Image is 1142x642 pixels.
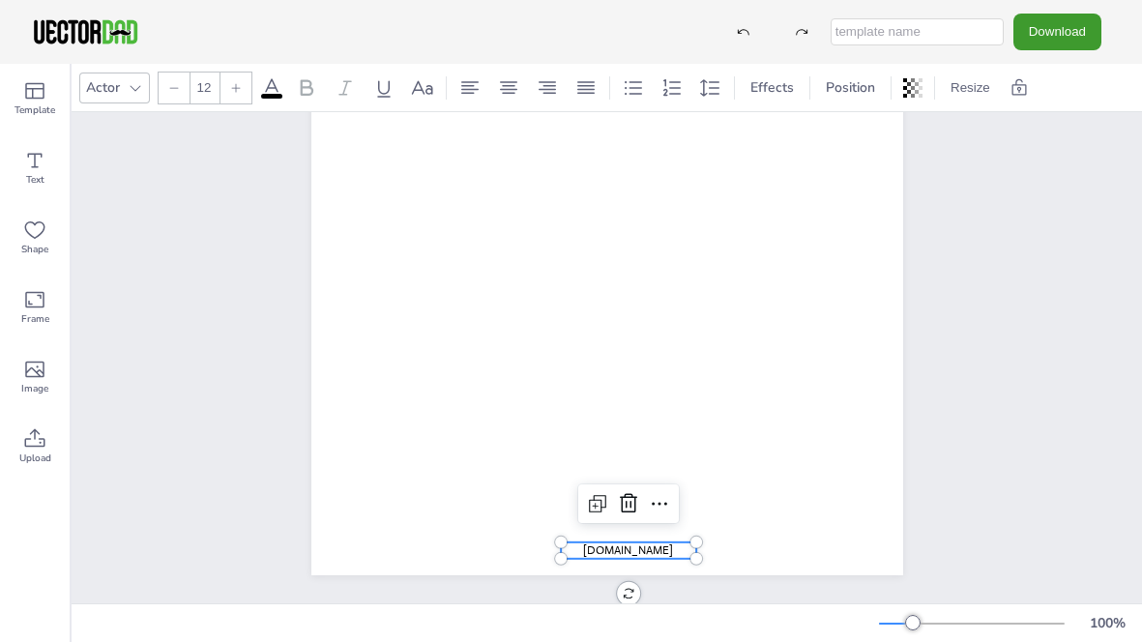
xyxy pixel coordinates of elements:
[21,311,49,327] span: Frame
[31,17,140,46] img: VectorDad-1.png
[1084,614,1130,632] div: 100 %
[822,78,879,97] span: Position
[21,242,48,257] span: Shape
[19,451,51,466] span: Upload
[747,78,798,97] span: Effects
[831,18,1004,45] input: template name
[21,381,48,396] span: Image
[82,74,124,101] div: Actor
[583,542,673,558] span: [DOMAIN_NAME]
[26,172,44,188] span: Text
[943,73,998,103] button: Resize
[1013,14,1101,49] button: Download
[15,102,55,118] span: Template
